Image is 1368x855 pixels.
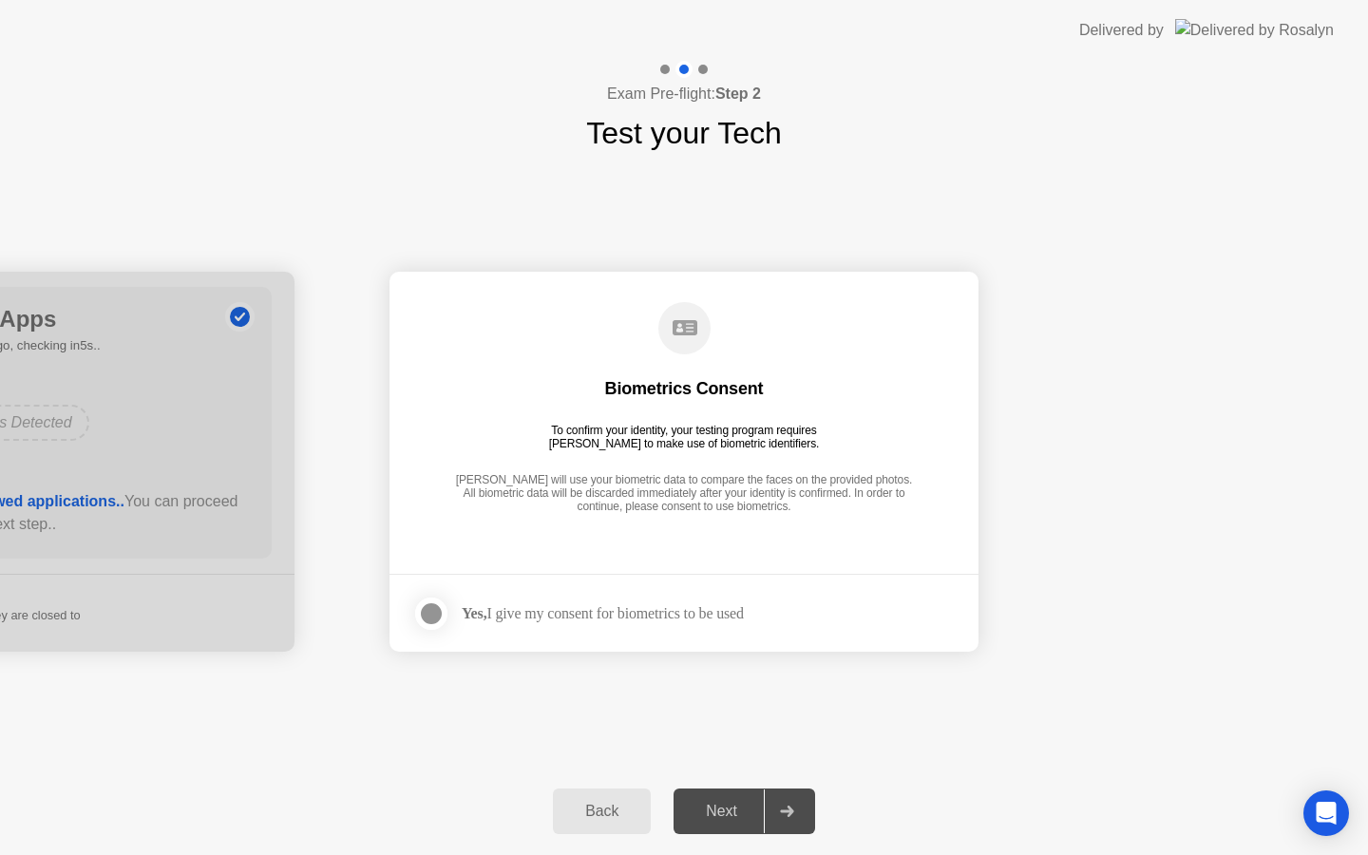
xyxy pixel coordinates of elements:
[450,473,918,516] div: [PERSON_NAME] will use your biometric data to compare the faces on the provided photos. All biome...
[553,788,651,834] button: Back
[559,803,645,820] div: Back
[586,110,782,156] h1: Test your Tech
[541,424,827,450] div: To confirm your identity, your testing program requires [PERSON_NAME] to make use of biometric id...
[462,604,744,622] div: I give my consent for biometrics to be used
[1303,790,1349,836] div: Open Intercom Messenger
[605,377,764,400] div: Biometrics Consent
[674,788,815,834] button: Next
[1175,19,1334,41] img: Delivered by Rosalyn
[462,605,486,621] strong: Yes,
[1079,19,1164,42] div: Delivered by
[607,83,761,105] h4: Exam Pre-flight:
[679,803,764,820] div: Next
[715,85,761,102] b: Step 2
